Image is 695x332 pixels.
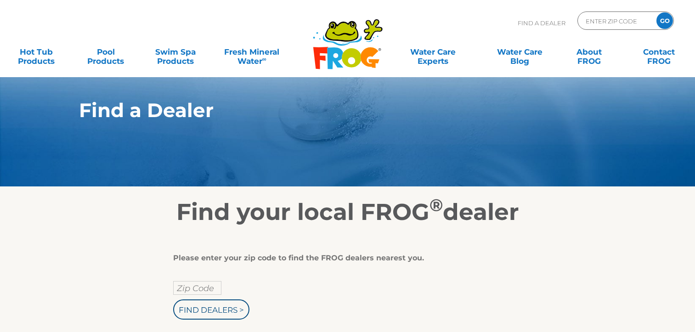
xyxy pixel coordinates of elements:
[173,299,249,320] input: Find Dealers >
[173,253,515,263] div: Please enter your zip code to find the FROG dealers nearest you.
[632,43,686,61] a: ContactFROG
[218,43,286,61] a: Fresh MineralWater∞
[262,56,266,62] sup: ∞
[79,99,574,121] h1: Find a Dealer
[389,43,477,61] a: Water CareExperts
[9,43,63,61] a: Hot TubProducts
[585,14,647,28] input: Zip Code Form
[79,43,133,61] a: PoolProducts
[492,43,547,61] a: Water CareBlog
[148,43,203,61] a: Swim SpaProducts
[656,12,673,29] input: GO
[429,195,443,215] sup: ®
[518,11,565,34] p: Find A Dealer
[65,198,630,226] h2: Find your local FROG dealer
[562,43,616,61] a: AboutFROG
